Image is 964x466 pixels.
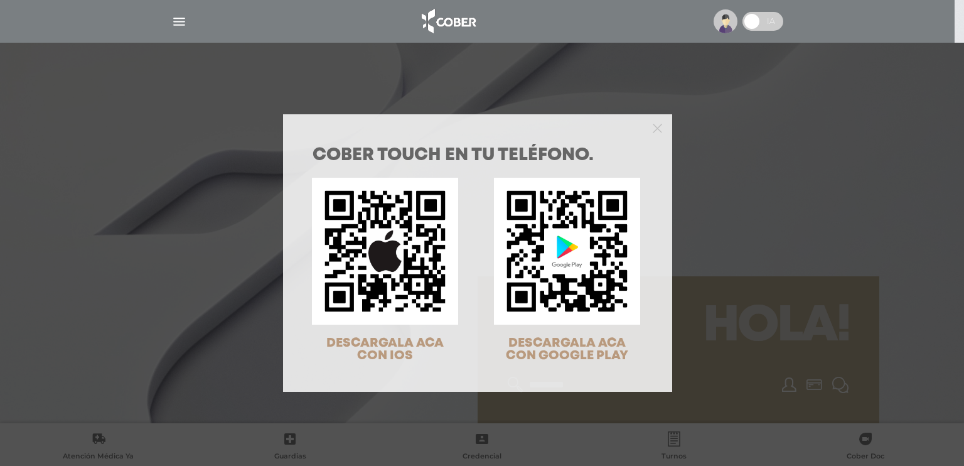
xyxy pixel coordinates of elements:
[313,147,643,165] h1: COBER TOUCH en tu teléfono.
[506,337,628,362] span: DESCARGALA ACA CON GOOGLE PLAY
[326,337,444,362] span: DESCARGALA ACA CON IOS
[494,178,640,324] img: qr-code
[653,122,662,133] button: Close
[312,178,458,324] img: qr-code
